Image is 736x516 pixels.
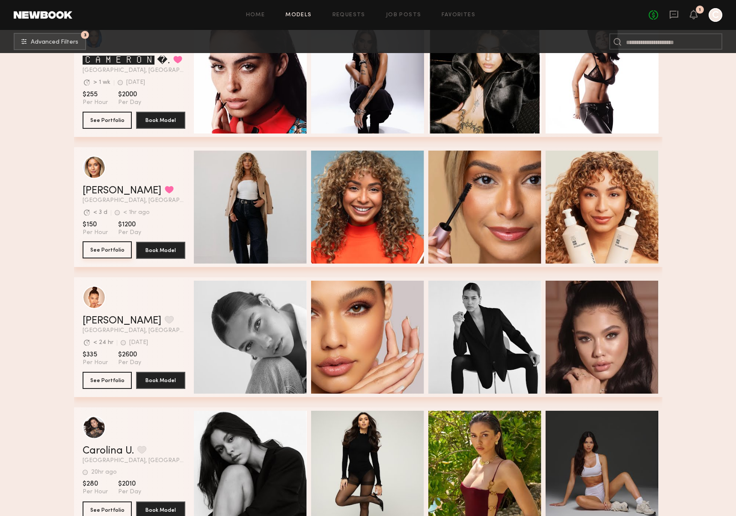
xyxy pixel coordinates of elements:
[14,33,86,50] button: 3Advanced Filters
[83,488,108,496] span: Per Hour
[83,198,185,204] span: [GEOGRAPHIC_DATA], [GEOGRAPHIC_DATA]
[83,316,161,326] a: [PERSON_NAME]
[83,242,132,259] a: See Portfolio
[84,33,86,37] span: 3
[83,328,185,334] span: [GEOGRAPHIC_DATA], [GEOGRAPHIC_DATA]
[118,488,141,496] span: Per Day
[126,80,145,86] div: [DATE]
[83,90,108,99] span: $255
[136,242,185,259] button: Book Model
[118,350,141,359] span: $2600
[83,458,185,464] span: [GEOGRAPHIC_DATA], [GEOGRAPHIC_DATA]
[118,480,141,488] span: $2010
[91,469,117,475] div: 20hr ago
[118,90,141,99] span: $2000
[83,359,108,367] span: Per Hour
[83,372,132,389] button: See Portfolio
[332,12,365,18] a: Requests
[285,12,312,18] a: Models
[386,12,421,18] a: Job Posts
[118,220,141,229] span: $1200
[118,99,141,107] span: Per Day
[83,186,161,196] a: [PERSON_NAME]
[93,340,113,346] div: < 24 hr
[123,210,150,216] div: < 1hr ago
[83,229,108,237] span: Per Hour
[93,210,107,216] div: < 3 d
[93,80,110,86] div: > 1 wk
[118,229,141,237] span: Per Day
[136,112,185,129] button: Book Model
[83,112,132,129] button: See Portfolio
[136,372,185,389] button: Book Model
[31,39,78,45] span: Advanced Filters
[83,220,108,229] span: $150
[83,99,108,107] span: Per Hour
[246,12,265,18] a: Home
[442,12,475,18] a: Favorites
[699,8,701,12] div: 1
[83,68,185,74] span: [GEOGRAPHIC_DATA], [GEOGRAPHIC_DATA]
[709,8,722,22] a: C
[83,480,108,488] span: $280
[129,340,148,346] div: [DATE]
[83,446,134,456] a: Carolina U.
[83,56,170,66] a: 🅲🅰🅼🅴🆁🅾🅽 �.
[118,359,141,367] span: Per Day
[83,241,132,258] button: See Portfolio
[83,350,108,359] span: $335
